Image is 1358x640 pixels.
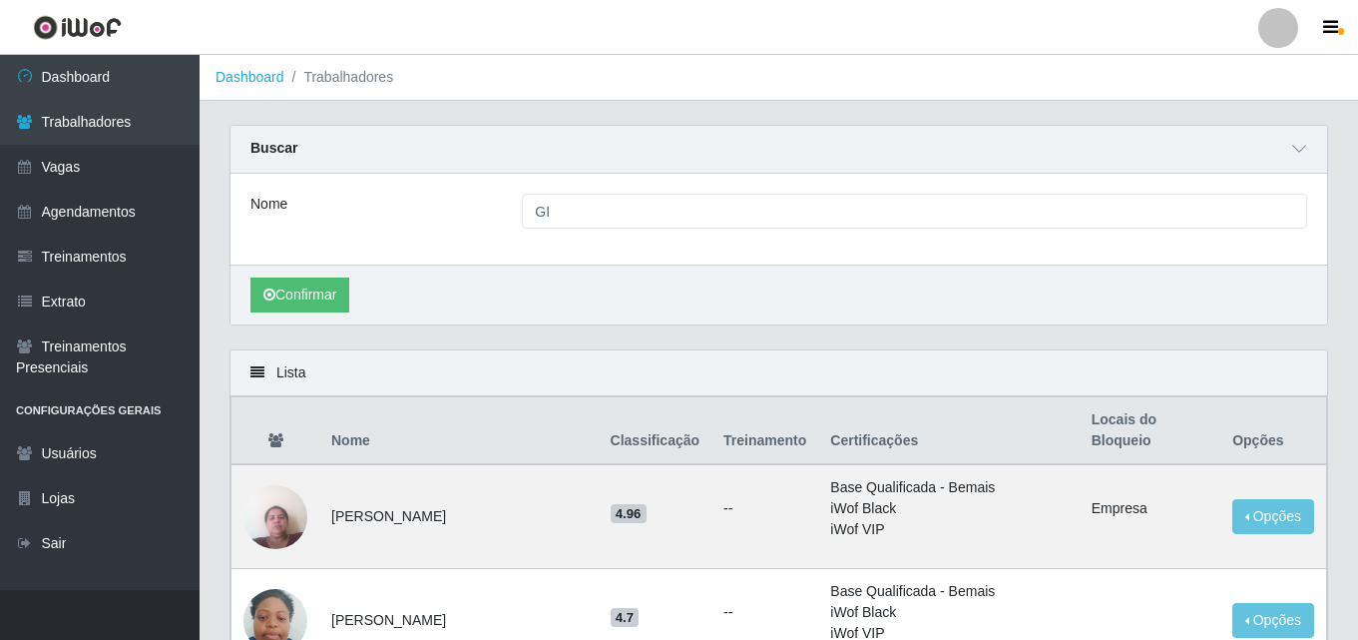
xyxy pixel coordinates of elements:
[830,519,1067,540] li: iWof VIP
[723,602,806,623] ul: --
[216,69,284,85] a: Dashboard
[1080,397,1220,465] th: Locais do Bloqueio
[522,194,1307,229] input: Digite o Nome...
[200,55,1358,101] nav: breadcrumb
[723,498,806,519] ul: --
[611,504,647,524] span: 4.96
[1232,499,1314,534] button: Opções
[319,464,599,569] td: [PERSON_NAME]
[250,140,297,156] strong: Buscar
[250,194,287,215] label: Nome
[830,602,1067,623] li: iWof Black
[284,67,394,88] li: Trabalhadores
[830,477,1067,498] li: Base Qualificada - Bemais
[319,397,599,465] th: Nome
[599,397,712,465] th: Classificação
[243,474,307,559] img: 1697026922225.jpeg
[830,498,1067,519] li: iWof Black
[711,397,818,465] th: Treinamento
[818,397,1079,465] th: Certificações
[1220,397,1326,465] th: Opções
[1232,603,1314,638] button: Opções
[230,350,1327,396] div: Lista
[250,278,349,313] button: Confirmar
[830,581,1067,602] li: Base Qualificada - Bemais
[611,608,640,628] span: 4.7
[33,15,122,40] img: CoreUI Logo
[1092,498,1208,519] li: Empresa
